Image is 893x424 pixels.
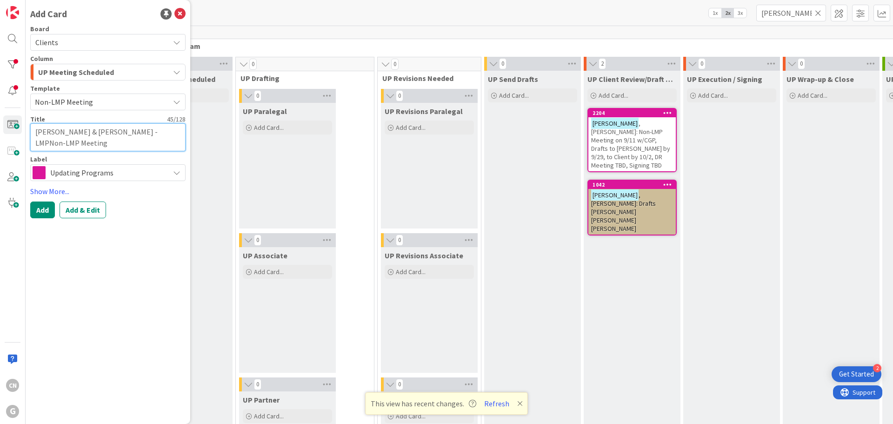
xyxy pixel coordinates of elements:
[593,110,676,116] div: 2204
[588,109,676,171] div: 2204[PERSON_NAME], [PERSON_NAME]: Non-LMP Meeting on 9/11 w/CGP, Drafts to [PERSON_NAME] by 9/29,...
[240,74,362,83] span: UP Drafting
[832,366,881,382] div: Open Get Started checklist, remaining modules: 2
[385,251,463,260] span: UP Revisions Associate
[30,123,186,151] textarea: [PERSON_NAME] & [PERSON_NAME] - LMPNon-LMP Meeting
[481,397,513,410] button: Refresh
[499,91,529,100] span: Add Card...
[396,268,426,276] span: Add Card...
[798,58,805,69] span: 0
[6,379,19,392] div: CN
[254,268,284,276] span: Add Card...
[38,66,114,78] span: UP Meeting Scheduled
[30,7,67,21] div: Add Card
[499,58,506,69] span: 0
[243,107,287,116] span: UP Paralegal
[254,412,284,420] span: Add Card...
[48,115,186,123] div: 45 / 128
[371,398,476,409] span: This view has recent changes.
[588,109,676,117] div: 2204
[254,90,261,101] span: 0
[254,235,261,246] span: 0
[254,379,261,390] span: 0
[243,251,287,260] span: UP Associate
[30,202,55,218] button: Add
[396,379,403,390] span: 0
[591,118,639,128] mark: [PERSON_NAME]
[254,123,284,132] span: Add Card...
[873,364,881,372] div: 2
[756,5,826,21] input: Quick Filter...
[30,85,60,92] span: Template
[20,1,42,13] span: Support
[786,74,854,84] span: UP Wrap-up & Close
[396,123,426,132] span: Add Card...
[385,107,463,116] span: UP Revisions Paralegal
[30,26,49,32] span: Board
[599,91,628,100] span: Add Card...
[35,38,58,47] span: Clients
[30,55,53,62] span: Column
[382,74,469,83] span: UP Revisions Needed
[798,91,827,100] span: Add Card...
[591,119,670,169] span: , [PERSON_NAME]: Non-LMP Meeting on 9/11 w/CGP, Drafts to [PERSON_NAME] by 9/29, to Client by 10/...
[588,181,676,235] div: 1042[PERSON_NAME], [PERSON_NAME]: Drafts [PERSON_NAME] [PERSON_NAME] [PERSON_NAME]
[249,59,257,70] span: 0
[243,395,280,404] span: UP Partner
[588,181,676,189] div: 1042
[30,186,186,197] a: Show More...
[396,90,403,101] span: 0
[698,58,706,69] span: 0
[687,74,762,84] span: UP Execution / Signing
[839,370,874,379] div: Get Started
[391,59,399,70] span: 0
[734,8,746,18] span: 3x
[593,182,676,188] div: 1042
[591,191,656,233] span: , [PERSON_NAME]: Drafts [PERSON_NAME] [PERSON_NAME] [PERSON_NAME]
[6,405,19,418] div: G
[396,235,403,246] span: 0
[60,202,106,218] button: Add & Edit
[396,412,426,420] span: Add Card...
[488,74,538,84] span: UP Send Drafts
[709,8,721,18] span: 1x
[30,115,45,123] label: Title
[698,91,728,100] span: Add Card...
[599,58,606,69] span: 2
[587,74,677,84] span: UP Client Review/Draft Review Meeting
[35,96,162,108] span: Non-LMP Meeting
[591,189,639,200] mark: [PERSON_NAME]
[721,8,734,18] span: 2x
[50,166,165,179] span: Updating Programs
[6,6,19,19] img: Visit kanbanzone.com
[30,156,47,162] span: Label
[30,64,186,81] button: UP Meeting Scheduled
